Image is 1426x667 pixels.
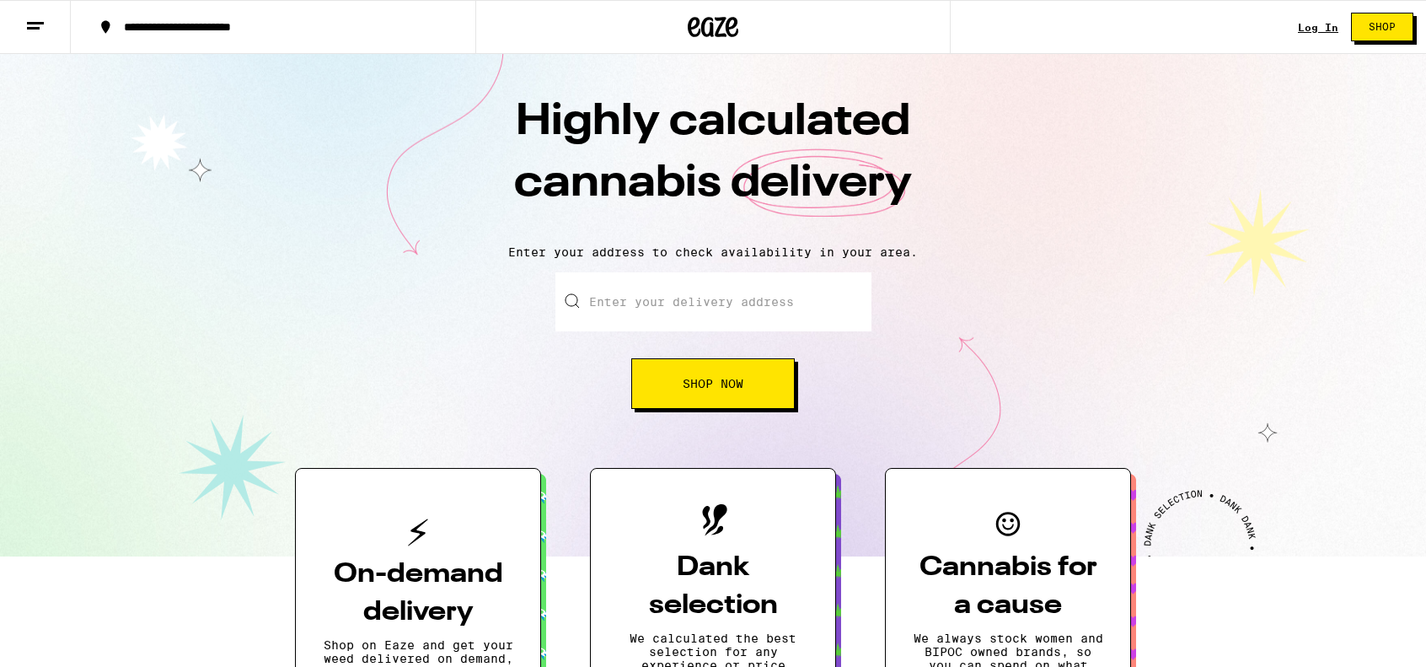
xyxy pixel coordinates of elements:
button: Shop [1351,13,1413,41]
p: Enter your address to check availability in your area. [17,245,1409,259]
a: Log In [1298,22,1338,33]
h1: Highly calculated cannabis delivery [418,92,1008,232]
span: Shop Now [683,378,743,390]
h3: On-demand delivery [323,556,513,632]
h3: Cannabis for a cause [913,549,1103,625]
span: Shop [1369,22,1396,32]
input: Enter your delivery address [555,272,871,331]
button: Shop Now [631,358,795,409]
a: Shop [1338,13,1426,41]
h3: Dank selection [618,549,808,625]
